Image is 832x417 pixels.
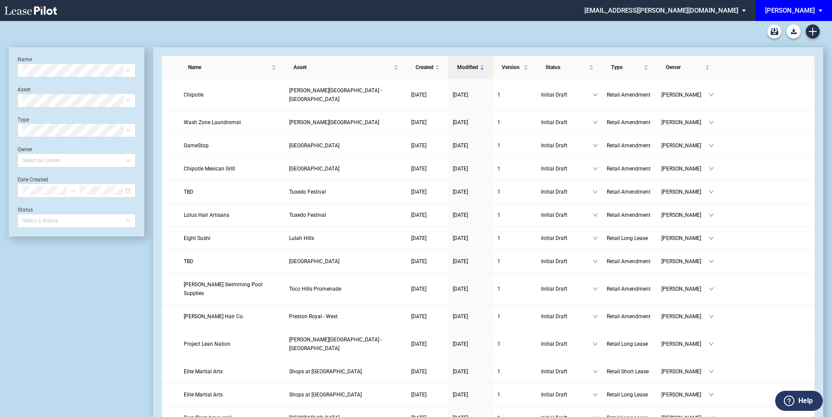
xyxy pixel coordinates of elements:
[709,314,714,319] span: down
[184,119,241,125] span: Wash Zone Laundromat
[184,257,280,266] a: TBD
[607,90,653,99] a: Retail Amendment
[593,120,598,125] span: down
[453,341,468,347] span: [DATE]
[457,63,478,72] span: Modified
[602,56,657,79] th: Type
[17,87,31,93] label: Asset
[453,211,489,219] a: [DATE]
[607,258,650,264] span: Retail Amendment
[497,257,532,266] a: 1
[607,257,653,266] a: Retail Amendment
[289,142,339,149] span: MacArthur Park
[289,235,314,241] span: Lulah Hills
[184,368,223,375] span: Elite Martial Arts
[184,341,231,347] span: Project Lean Nation
[784,24,803,38] md-menu: Download Blank Form List
[289,211,402,219] a: Tuxedo Festival
[184,189,193,195] span: TBD
[497,90,532,99] a: 1
[661,340,709,348] span: [PERSON_NAME]
[411,312,444,321] a: [DATE]
[411,341,426,347] span: [DATE]
[184,390,280,399] a: Elite Martial Arts
[184,280,280,298] a: [PERSON_NAME] Swimming Pool Supplies
[289,87,382,102] span: Preston Towne Crossing - North
[541,340,593,348] span: Initial Draft
[17,177,48,183] label: Date Created
[497,390,532,399] a: 1
[806,24,820,38] a: Create new document
[661,285,709,293] span: [PERSON_NAME]
[607,212,650,218] span: Retail Amendment
[497,164,532,173] a: 1
[453,188,489,196] a: [DATE]
[537,56,602,79] th: Status
[289,86,402,104] a: [PERSON_NAME][GEOGRAPHIC_DATA] - [GEOGRAPHIC_DATA]
[497,119,500,125] span: 1
[453,90,489,99] a: [DATE]
[661,188,709,196] span: [PERSON_NAME]
[497,211,532,219] a: 1
[497,286,500,292] span: 1
[453,142,468,149] span: [DATE]
[497,235,500,241] span: 1
[184,92,203,98] span: Chipotle
[184,258,193,264] span: TBD
[411,92,426,98] span: [DATE]
[541,257,593,266] span: Initial Draft
[709,189,714,195] span: down
[497,188,532,196] a: 1
[407,56,448,79] th: Created
[497,258,500,264] span: 1
[767,24,781,38] a: Archive
[453,118,489,127] a: [DATE]
[497,212,500,218] span: 1
[709,369,714,374] span: down
[184,212,229,218] span: Lotus Hair Artisans
[593,143,598,148] span: down
[541,118,593,127] span: Initial Draft
[497,234,532,243] a: 1
[453,166,468,172] span: [DATE]
[411,234,444,243] a: [DATE]
[411,118,444,127] a: [DATE]
[184,164,280,173] a: Chipotle Mexican Grill
[611,63,642,72] span: Type
[497,341,500,347] span: 1
[184,211,280,219] a: Lotus Hair Artisans
[545,63,587,72] span: Status
[17,207,33,213] label: Status
[453,235,468,241] span: [DATE]
[497,392,500,398] span: 1
[184,90,280,99] a: Chipotle
[607,189,650,195] span: Retail Amendment
[411,211,444,219] a: [DATE]
[502,63,522,72] span: Version
[607,367,653,376] a: Retail Short Lease
[411,257,444,266] a: [DATE]
[184,340,280,348] a: Project Lean Nation
[661,367,709,376] span: [PERSON_NAME]
[661,211,709,219] span: [PERSON_NAME]
[709,92,714,97] span: down
[593,236,598,241] span: down
[411,212,426,218] span: [DATE]
[289,118,402,127] a: [PERSON_NAME][GEOGRAPHIC_DATA]
[289,392,362,398] span: Shops at West Falls Church
[497,313,500,320] span: 1
[607,368,649,375] span: Retail Short Lease
[453,340,489,348] a: [DATE]
[411,368,426,375] span: [DATE]
[541,312,593,321] span: Initial Draft
[497,92,500,98] span: 1
[709,259,714,264] span: down
[411,235,426,241] span: [DATE]
[607,313,650,320] span: Retail Amendment
[289,335,402,353] a: [PERSON_NAME][GEOGRAPHIC_DATA] - [GEOGRAPHIC_DATA]
[607,312,653,321] a: Retail Amendment
[661,390,709,399] span: [PERSON_NAME]
[411,392,426,398] span: [DATE]
[709,212,714,218] span: down
[289,312,402,321] a: Preston Royal - West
